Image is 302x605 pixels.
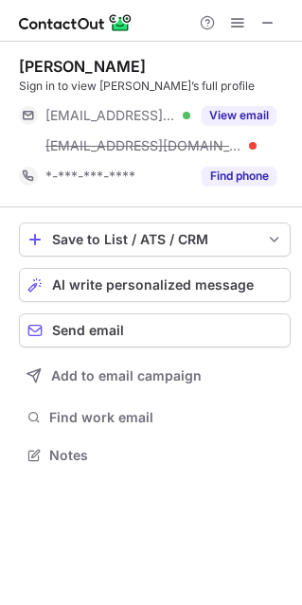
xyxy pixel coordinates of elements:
span: Notes [49,447,283,464]
span: Add to email campaign [51,368,202,383]
button: Add to email campaign [19,359,291,393]
div: [PERSON_NAME] [19,57,146,76]
button: Notes [19,442,291,469]
span: Find work email [49,409,283,426]
span: Send email [52,323,124,338]
button: AI write personalized message [19,268,291,302]
img: ContactOut v5.3.10 [19,11,133,34]
button: Find work email [19,404,291,431]
div: Sign in to view [PERSON_NAME]’s full profile [19,78,291,95]
div: Save to List / ATS / CRM [52,232,258,247]
span: AI write personalized message [52,277,254,293]
button: Reveal Button [202,167,276,186]
button: Send email [19,313,291,347]
span: [EMAIL_ADDRESS][DOMAIN_NAME] [45,137,242,154]
button: save-profile-one-click [19,222,291,257]
span: [EMAIL_ADDRESS][DOMAIN_NAME] [45,107,176,124]
button: Reveal Button [202,106,276,125]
